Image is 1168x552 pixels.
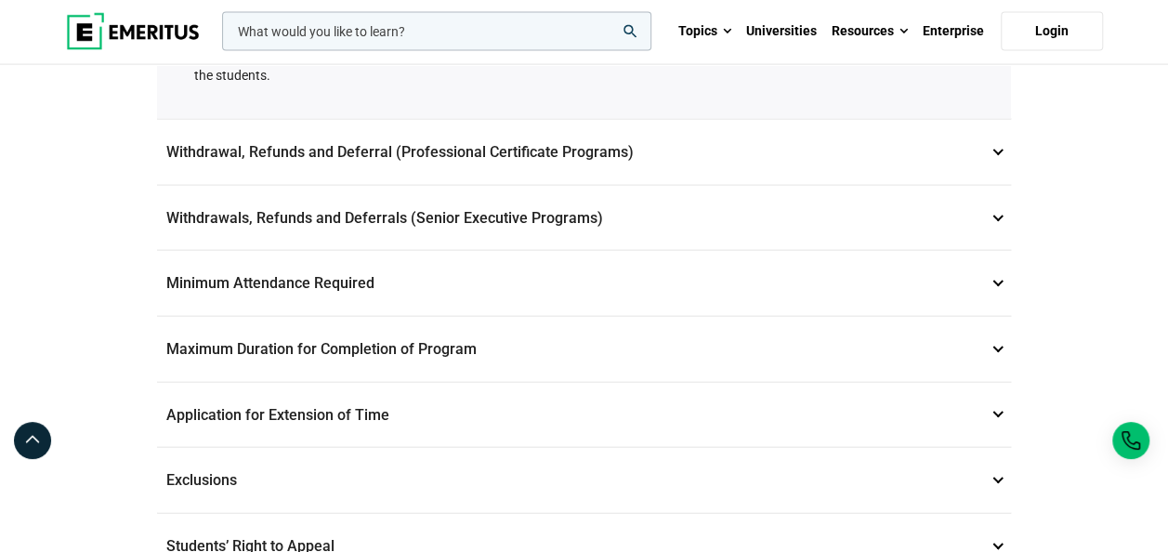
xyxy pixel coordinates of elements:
p: Maximum Duration for Completion of Program [157,317,1011,382]
p: Withdrawal, Refunds and Deferral (Professional Certificate Programs) [157,120,1011,185]
li: If the withdrawal or deferral occurs at any time on or after the start date of the Certificate Co... [194,44,992,85]
p: Application for Extension of Time [157,383,1011,448]
input: woocommerce-product-search-field-0 [222,12,651,51]
a: Login [1001,12,1103,51]
p: Minimum Attendance Required [157,251,1011,316]
p: Exclusions [157,448,1011,513]
p: Withdrawals, Refunds and Deferrals (Senior Executive Programs) [157,186,1011,251]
